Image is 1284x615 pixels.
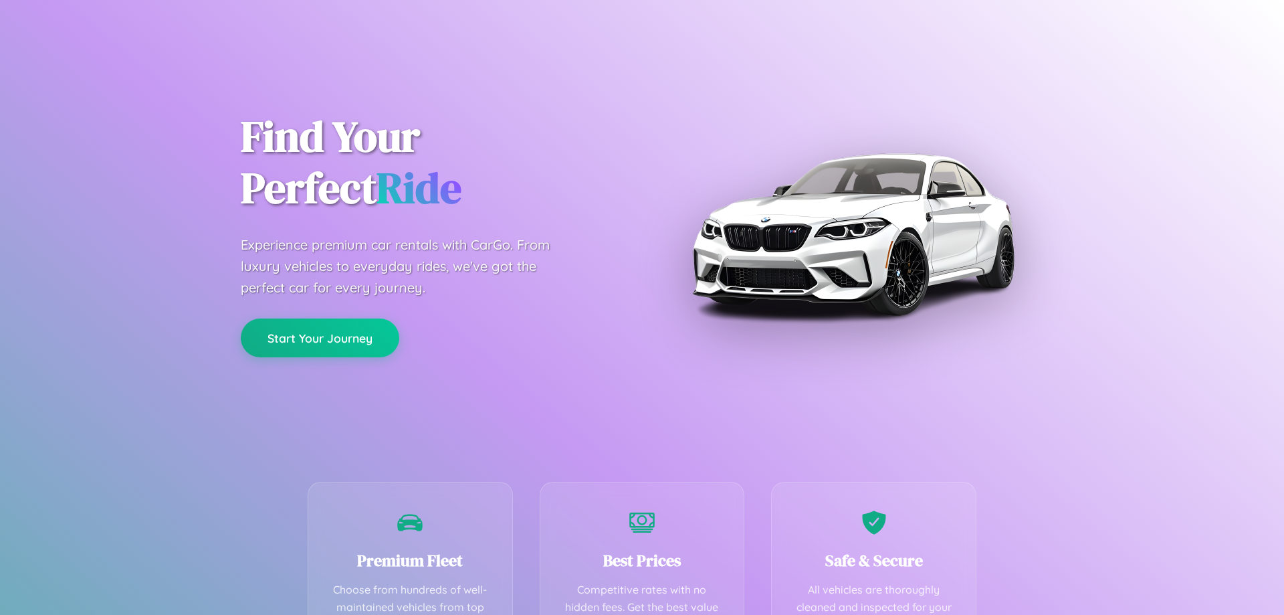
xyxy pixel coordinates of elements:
[241,111,622,214] h1: Find Your Perfect
[328,549,492,572] h3: Premium Fleet
[792,549,956,572] h3: Safe & Secure
[560,549,724,572] h3: Best Prices
[377,159,461,217] span: Ride
[241,319,399,357] button: Start Your Journey
[241,234,575,298] p: Experience premium car rentals with CarGo. From luxury vehicles to everyday rides, we've got the ...
[685,67,1020,402] img: Premium BMW car rental vehicle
